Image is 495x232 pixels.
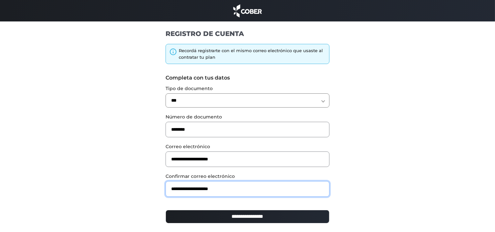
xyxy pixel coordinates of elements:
label: Número de documento [166,114,329,120]
label: Completa con tus datos [166,74,329,82]
img: cober_marca.png [232,3,264,18]
label: Tipo de documento [166,85,329,92]
div: Recordá registrarte con el mismo correo electrónico que usaste al contratar tu plan [179,48,326,60]
h1: REGISTRO DE CUENTA [166,29,329,38]
label: Confirmar correo electrónico [166,173,329,180]
label: Correo electrónico [166,143,329,150]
